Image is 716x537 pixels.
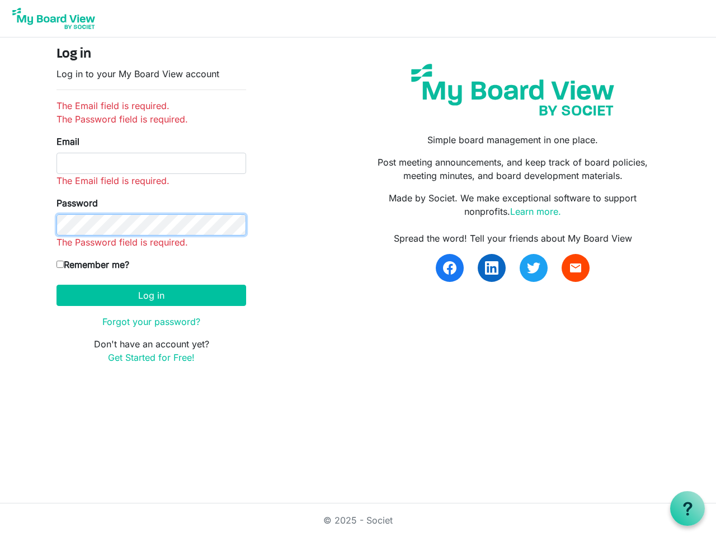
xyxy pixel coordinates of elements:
[56,99,246,112] li: The Email field is required.
[562,254,590,282] a: email
[56,112,246,126] li: The Password field is required.
[108,352,195,363] a: Get Started for Free!
[527,261,540,275] img: twitter.svg
[56,67,246,81] p: Log in to your My Board View account
[366,133,660,147] p: Simple board management in one place.
[56,237,188,248] span: The Password field is required.
[56,135,79,148] label: Email
[510,206,561,217] a: Learn more.
[403,55,623,124] img: my-board-view-societ.svg
[366,232,660,245] div: Spread the word! Tell your friends about My Board View
[102,316,200,327] a: Forgot your password?
[56,285,246,306] button: Log in
[56,175,169,186] span: The Email field is required.
[56,261,64,268] input: Remember me?
[366,156,660,182] p: Post meeting announcements, and keep track of board policies, meeting minutes, and board developm...
[56,258,129,271] label: Remember me?
[56,196,98,210] label: Password
[323,515,393,526] a: © 2025 - Societ
[569,261,582,275] span: email
[56,46,246,63] h4: Log in
[485,261,498,275] img: linkedin.svg
[9,4,98,32] img: My Board View Logo
[366,191,660,218] p: Made by Societ. We make exceptional software to support nonprofits.
[56,337,246,364] p: Don't have an account yet?
[443,261,456,275] img: facebook.svg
